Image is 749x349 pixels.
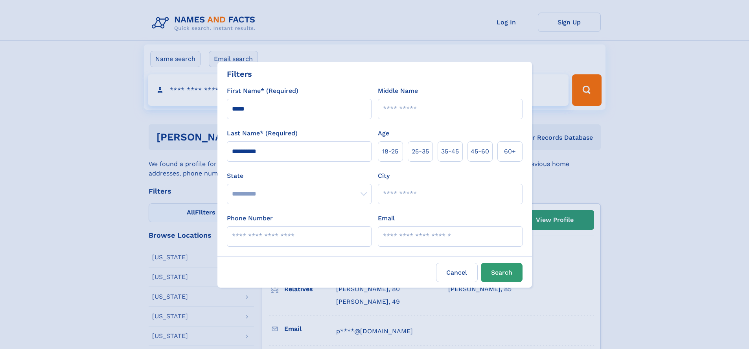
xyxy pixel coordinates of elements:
[382,147,398,156] span: 18‑25
[227,68,252,80] div: Filters
[227,214,273,223] label: Phone Number
[504,147,516,156] span: 60+
[441,147,459,156] span: 35‑45
[436,263,478,282] label: Cancel
[227,86,298,96] label: First Name* (Required)
[227,171,372,181] label: State
[378,86,418,96] label: Middle Name
[378,214,395,223] label: Email
[378,129,389,138] label: Age
[471,147,489,156] span: 45‑60
[412,147,429,156] span: 25‑35
[227,129,298,138] label: Last Name* (Required)
[481,263,523,282] button: Search
[378,171,390,181] label: City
